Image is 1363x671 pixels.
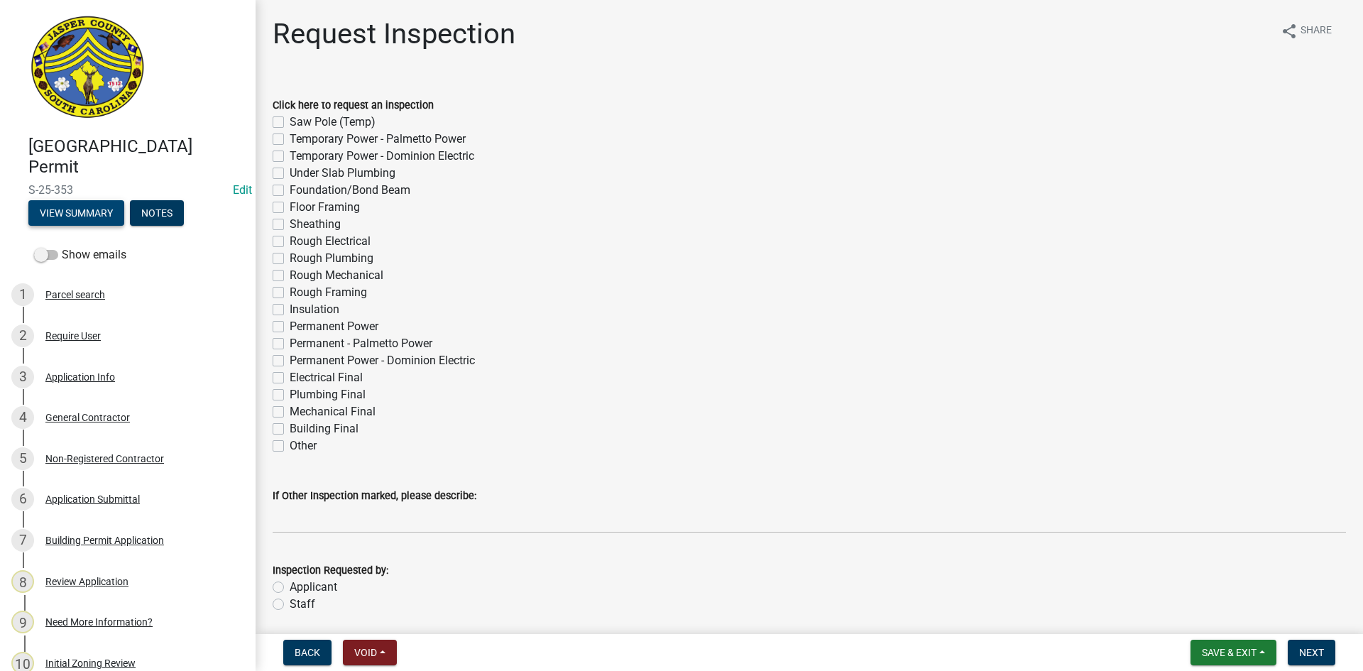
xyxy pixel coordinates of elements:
[11,488,34,511] div: 6
[45,331,101,341] div: Require User
[1190,640,1276,665] button: Save & Exit
[290,318,378,335] label: Permanent Power
[290,437,317,454] label: Other
[1301,23,1332,40] span: Share
[1269,17,1343,45] button: shareShare
[1299,647,1324,658] span: Next
[295,647,320,658] span: Back
[1288,640,1335,665] button: Next
[11,570,34,593] div: 8
[28,136,244,178] h4: [GEOGRAPHIC_DATA] Permit
[290,182,410,199] label: Foundation/Bond Beam
[290,596,315,613] label: Staff
[28,183,227,197] span: S-25-353
[343,640,397,665] button: Void
[11,611,34,633] div: 9
[290,131,466,148] label: Temporary Power - Palmetto Power
[11,406,34,429] div: 4
[130,200,184,226] button: Notes
[273,101,434,111] label: Click here to request an inspection
[45,617,153,627] div: Need More Information?
[233,183,252,197] a: Edit
[290,114,376,131] label: Saw Pole (Temp)
[11,366,34,388] div: 3
[290,579,337,596] label: Applicant
[45,535,164,545] div: Building Permit Application
[290,352,475,369] label: Permanent Power - Dominion Electric
[290,199,360,216] label: Floor Framing
[11,447,34,470] div: 5
[11,529,34,552] div: 7
[34,246,126,263] label: Show emails
[290,420,358,437] label: Building Final
[28,200,124,226] button: View Summary
[45,658,136,668] div: Initial Zoning Review
[130,208,184,219] wm-modal-confirm: Notes
[283,640,332,665] button: Back
[45,577,128,587] div: Review Application
[11,283,34,306] div: 1
[290,301,339,318] label: Insulation
[354,647,377,658] span: Void
[45,290,105,300] div: Parcel search
[45,413,130,422] div: General Contractor
[273,566,388,576] label: Inspection Requested by:
[290,250,373,267] label: Rough Plumbing
[28,208,124,219] wm-modal-confirm: Summary
[290,233,371,250] label: Rough Electrical
[45,454,164,464] div: Non-Registered Contractor
[1202,647,1257,658] span: Save & Exit
[290,284,367,301] label: Rough Framing
[273,17,515,51] h1: Request Inspection
[233,183,252,197] wm-modal-confirm: Edit Application Number
[290,403,376,420] label: Mechanical Final
[45,372,115,382] div: Application Info
[290,267,383,284] label: Rough Mechanical
[45,494,140,504] div: Application Submittal
[290,216,341,233] label: Sheathing
[11,324,34,347] div: 2
[28,15,147,121] img: Jasper County, South Carolina
[290,335,432,352] label: Permanent - Palmetto Power
[273,491,476,501] label: If Other Inspection marked, please describe:
[290,369,363,386] label: Electrical Final
[290,165,395,182] label: Under Slab Plumbing
[290,148,474,165] label: Temporary Power - Dominion Electric
[290,386,366,403] label: Plumbing Final
[1281,23,1298,40] i: share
